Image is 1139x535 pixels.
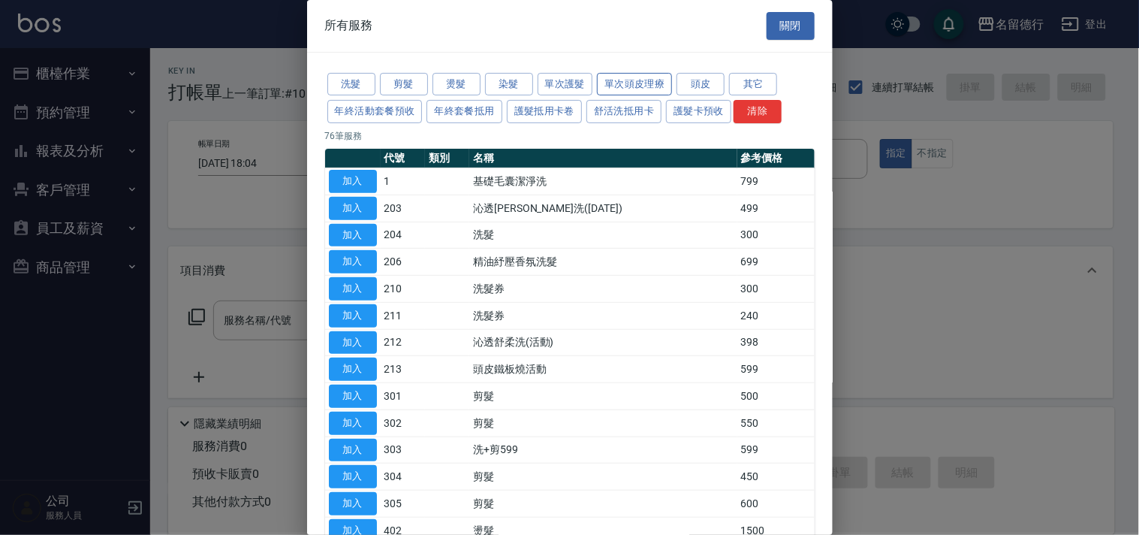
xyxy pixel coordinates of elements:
[734,100,782,123] button: 清除
[381,195,425,222] td: 203
[737,329,815,356] td: 398
[469,329,737,356] td: 沁透舒柔洗(活動)
[469,302,737,329] td: 洗髮券
[507,100,582,123] button: 護髮抵用卡卷
[469,276,737,303] td: 洗髮券
[469,222,737,249] td: 洗髮
[469,464,737,491] td: 剪髮
[737,383,815,410] td: 500
[381,276,425,303] td: 210
[329,170,377,193] button: 加入
[329,439,377,462] button: 加入
[381,410,425,437] td: 302
[538,73,593,96] button: 單次護髮
[469,168,737,195] td: 基礎毛囊潔淨洗
[469,195,737,222] td: 沁透[PERSON_NAME]洗([DATE])
[327,100,423,123] button: 年終活動套餐預收
[381,491,425,518] td: 305
[676,73,725,96] button: 頭皮
[381,329,425,356] td: 212
[469,356,737,383] td: 頭皮鐵板燒活動
[586,100,661,123] button: 舒活洗抵用卡
[329,277,377,301] button: 加入
[381,302,425,329] td: 211
[325,18,373,33] span: 所有服務
[737,437,815,464] td: 599
[729,73,777,96] button: 其它
[737,222,815,249] td: 300
[381,383,425,410] td: 301
[737,410,815,437] td: 550
[737,149,815,168] th: 參考價格
[737,302,815,329] td: 240
[381,464,425,491] td: 304
[381,249,425,276] td: 206
[329,250,377,274] button: 加入
[737,195,815,222] td: 499
[329,331,377,355] button: 加入
[329,224,377,247] button: 加入
[381,222,425,249] td: 204
[380,73,428,96] button: 剪髮
[432,73,481,96] button: 燙髮
[737,491,815,518] td: 600
[666,100,731,123] button: 護髮卡預收
[329,465,377,488] button: 加入
[329,197,377,220] button: 加入
[381,149,425,168] th: 代號
[381,168,425,195] td: 1
[469,383,737,410] td: 剪髮
[425,149,469,168] th: 類別
[737,356,815,383] td: 599
[767,12,815,40] button: 關閉
[485,73,533,96] button: 染髮
[381,356,425,383] td: 213
[329,358,377,381] button: 加入
[597,73,672,96] button: 單次頭皮理療
[469,149,737,168] th: 名稱
[737,249,815,276] td: 699
[381,437,425,464] td: 303
[469,249,737,276] td: 精油紓壓香氛洗髮
[737,464,815,491] td: 450
[325,129,815,143] p: 76 筆服務
[469,491,737,518] td: 剪髮
[329,412,377,435] button: 加入
[329,385,377,408] button: 加入
[329,304,377,328] button: 加入
[329,492,377,515] button: 加入
[469,437,737,464] td: 洗+剪599
[426,100,502,123] button: 年終套餐抵用
[737,276,815,303] td: 300
[469,410,737,437] td: 剪髮
[737,168,815,195] td: 799
[327,73,375,96] button: 洗髮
